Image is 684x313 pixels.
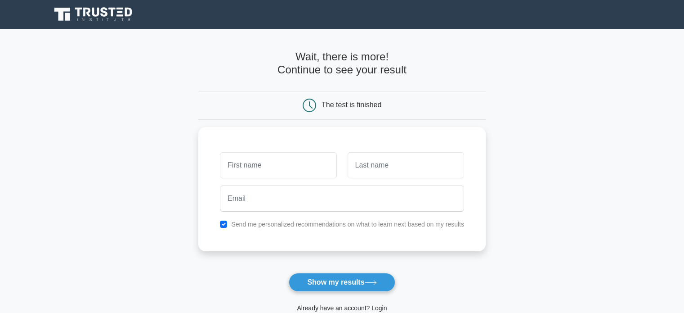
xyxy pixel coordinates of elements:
label: Send me personalized recommendations on what to learn next based on my results [231,221,464,228]
input: Email [220,186,464,212]
h4: Wait, there is more! Continue to see your result [198,50,486,77]
button: Show my results [289,273,395,292]
a: Already have an account? Login [297,304,387,312]
input: First name [220,152,336,178]
input: Last name [348,152,464,178]
div: The test is finished [322,101,381,109]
